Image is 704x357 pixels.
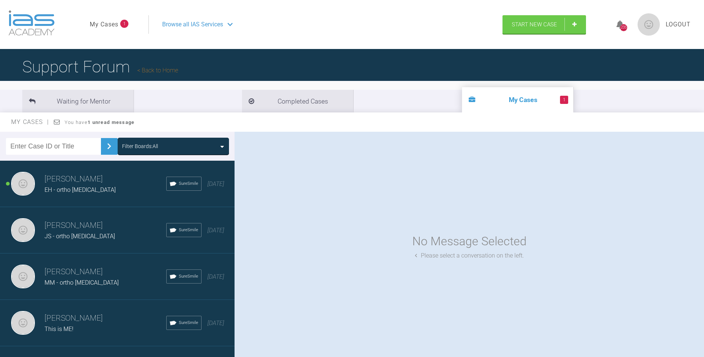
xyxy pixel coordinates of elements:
a: Logout [666,20,691,29]
span: SureSmile [179,273,198,280]
a: Start New Case [502,15,586,34]
h3: [PERSON_NAME] [45,173,166,186]
a: Back to Home [137,67,178,74]
span: [DATE] [207,180,224,187]
div: No Message Selected [412,232,527,251]
span: [DATE] [207,320,224,327]
div: Please select a conversation on the left. [415,251,524,261]
a: My Cases [90,20,118,29]
img: logo-light.3e3ef733.png [9,10,55,36]
span: 1 [560,96,568,104]
span: [DATE] [207,227,224,234]
span: SureSmile [179,180,198,187]
span: JS - ortho [MEDICAL_DATA] [45,233,115,240]
img: Gordon Campbell [11,265,35,288]
span: Browse all IAS Services [162,20,223,29]
span: EH - ortho [MEDICAL_DATA] [45,186,116,193]
span: MM - ortho [MEDICAL_DATA] [45,279,119,286]
img: chevronRight.28bd32b0.svg [103,140,115,152]
input: Enter Case ID or Title [6,138,101,155]
span: My Cases [11,118,49,125]
h3: [PERSON_NAME] [45,312,166,325]
img: Gordon Campbell [11,218,35,242]
span: This is ME! [45,325,73,333]
span: [DATE] [207,273,224,280]
span: SureSmile [179,320,198,326]
li: Completed Cases [242,90,353,112]
strong: 1 unread message [88,119,134,125]
span: SureSmile [179,227,198,233]
li: My Cases [462,87,573,112]
span: Start New Case [512,21,557,28]
div: 235 [620,24,627,31]
span: 1 [120,20,128,28]
img: Gordon Campbell [11,311,35,335]
li: Waiting for Mentor [22,90,134,112]
img: profile.png [638,13,660,36]
span: You have [65,119,135,125]
h3: [PERSON_NAME] [45,219,166,232]
img: Gordon Campbell [11,172,35,196]
h1: Support Forum [22,54,178,80]
div: Filter Boards: All [122,142,158,150]
h3: [PERSON_NAME] [45,266,166,278]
